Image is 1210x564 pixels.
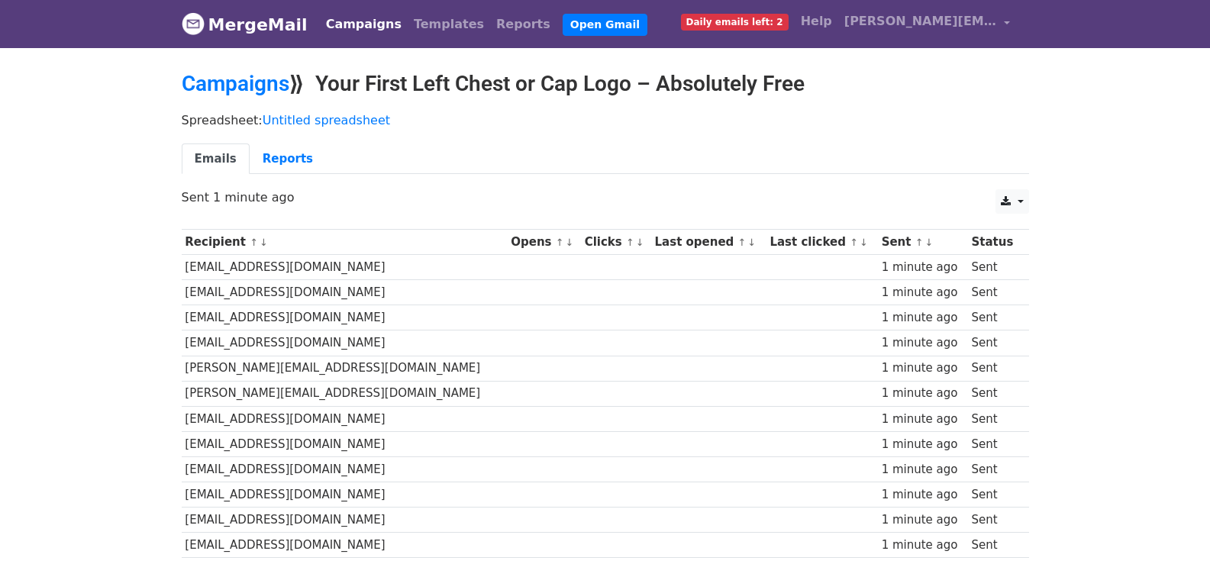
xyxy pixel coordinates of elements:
td: [PERSON_NAME][EMAIL_ADDRESS][DOMAIN_NAME] [182,381,508,406]
p: Sent 1 minute ago [182,189,1029,205]
td: [EMAIL_ADDRESS][DOMAIN_NAME] [182,431,508,456]
div: 1 minute ago [882,259,964,276]
a: ↑ [915,237,924,248]
td: Sent [968,280,1021,305]
h2: ⟫ Your First Left Chest or Cap Logo – Absolutely Free [182,71,1029,97]
a: Daily emails left: 2 [675,6,795,37]
a: Open Gmail [563,14,647,36]
div: 1 minute ago [882,284,964,301]
span: [PERSON_NAME][EMAIL_ADDRESS][DOMAIN_NAME] [844,12,997,31]
th: Last opened [651,230,766,255]
span: Daily emails left: 2 [681,14,789,31]
td: Sent [968,431,1021,456]
a: Untitled spreadsheet [263,113,390,127]
td: [EMAIL_ADDRESS][DOMAIN_NAME] [182,330,508,356]
a: ↓ [260,237,268,248]
div: 1 minute ago [882,385,964,402]
div: 1 minute ago [882,309,964,327]
td: Sent [968,406,1021,431]
td: Sent [968,381,1021,406]
a: ↑ [250,237,258,248]
td: [EMAIL_ADDRESS][DOMAIN_NAME] [182,533,508,558]
td: [EMAIL_ADDRESS][DOMAIN_NAME] [182,255,508,280]
th: Sent [878,230,968,255]
a: Emails [182,143,250,175]
a: ↓ [860,237,868,248]
a: Templates [408,9,490,40]
a: ↑ [850,237,858,248]
a: ↓ [636,237,644,248]
td: Sent [968,533,1021,558]
th: Opens [507,230,580,255]
div: 1 minute ago [882,334,964,352]
th: Recipient [182,230,508,255]
td: Sent [968,356,1021,381]
td: [EMAIL_ADDRESS][DOMAIN_NAME] [182,406,508,431]
a: Reports [250,143,326,175]
div: 1 minute ago [882,411,964,428]
td: Sent [968,330,1021,356]
td: [EMAIL_ADDRESS][DOMAIN_NAME] [182,280,508,305]
a: ↑ [626,237,634,248]
td: Sent [968,456,1021,482]
td: [EMAIL_ADDRESS][DOMAIN_NAME] [182,482,508,508]
td: [EMAIL_ADDRESS][DOMAIN_NAME] [182,456,508,482]
td: Sent [968,305,1021,330]
td: Sent [968,482,1021,508]
div: 1 minute ago [882,436,964,453]
td: [PERSON_NAME][EMAIL_ADDRESS][DOMAIN_NAME] [182,356,508,381]
th: Last clicked [766,230,878,255]
th: Clicks [581,230,651,255]
td: [EMAIL_ADDRESS][DOMAIN_NAME] [182,508,508,533]
a: ↓ [747,237,756,248]
td: Sent [968,255,1021,280]
a: [PERSON_NAME][EMAIL_ADDRESS][DOMAIN_NAME] [838,6,1017,42]
th: Status [968,230,1021,255]
a: Help [795,6,838,37]
a: MergeMail [182,8,308,40]
img: MergeMail logo [182,12,205,35]
div: 1 minute ago [882,486,964,504]
div: 1 minute ago [882,359,964,377]
td: [EMAIL_ADDRESS][DOMAIN_NAME] [182,305,508,330]
a: Campaigns [182,71,289,96]
a: ↑ [738,237,747,248]
p: Spreadsheet: [182,112,1029,128]
div: 1 minute ago [882,511,964,529]
td: Sent [968,508,1021,533]
a: Campaigns [320,9,408,40]
a: ↓ [924,237,933,248]
a: ↑ [556,237,564,248]
div: 1 minute ago [882,537,964,554]
div: 1 minute ago [882,461,964,479]
a: Reports [490,9,557,40]
a: ↓ [565,237,573,248]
